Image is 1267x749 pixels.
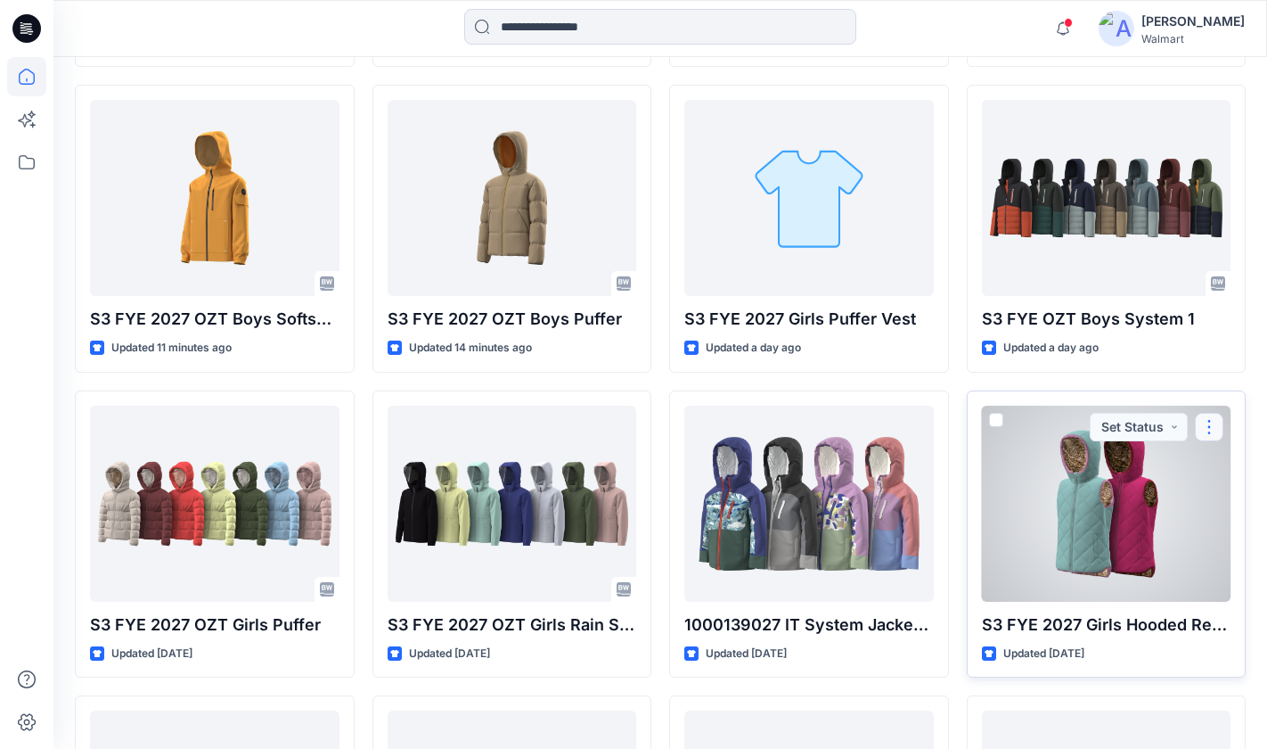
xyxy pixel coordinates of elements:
a: 1000139027 IT System Jacket 1026 [684,406,934,602]
a: S3 FYE 2027 OZT Girls Rain Shell [388,406,637,602]
img: avatar [1099,11,1134,46]
p: S3 FYE 2027 Girls Puffer Vest [684,307,934,332]
p: Updated [DATE] [409,645,490,663]
a: S3 FYE 2027 OZT Girls Puffer [90,406,339,602]
a: S3 FYE 2027 Girls Hooded Reversible Vest [982,406,1231,602]
p: S3 FYE 2027 OZT Girls Rain Shell [388,613,637,638]
a: S3 FYE OZT Boys System 1 [982,100,1231,296]
div: [PERSON_NAME] [1141,11,1245,32]
a: S3 FYE 2027 Girls Puffer Vest [684,100,934,296]
p: S3 FYE 2027 OZT Girls Puffer [90,613,339,638]
p: S3 FYE 2027 OZT Boys Puffer [388,307,637,332]
p: Updated 11 minutes ago [111,339,232,358]
p: Updated 14 minutes ago [409,339,532,358]
p: 1000139027 IT System Jacket 1026 [684,613,934,638]
p: S3 FYE OZT Boys System 1 [982,307,1231,332]
a: S3 FYE 2027 OZT Boys Softshell [90,100,339,296]
a: S3 FYE 2027 OZT Boys Puffer [388,100,637,296]
p: Updated [DATE] [111,645,192,663]
div: Walmart [1141,32,1245,45]
p: Updated a day ago [1003,339,1099,358]
p: Updated [DATE] [706,645,787,663]
p: Updated a day ago [706,339,801,358]
p: Updated [DATE] [1003,645,1084,663]
p: S3 FYE 2027 Girls Hooded Reversible Vest [982,613,1231,638]
p: S3 FYE 2027 OZT Boys Softshell [90,307,339,332]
